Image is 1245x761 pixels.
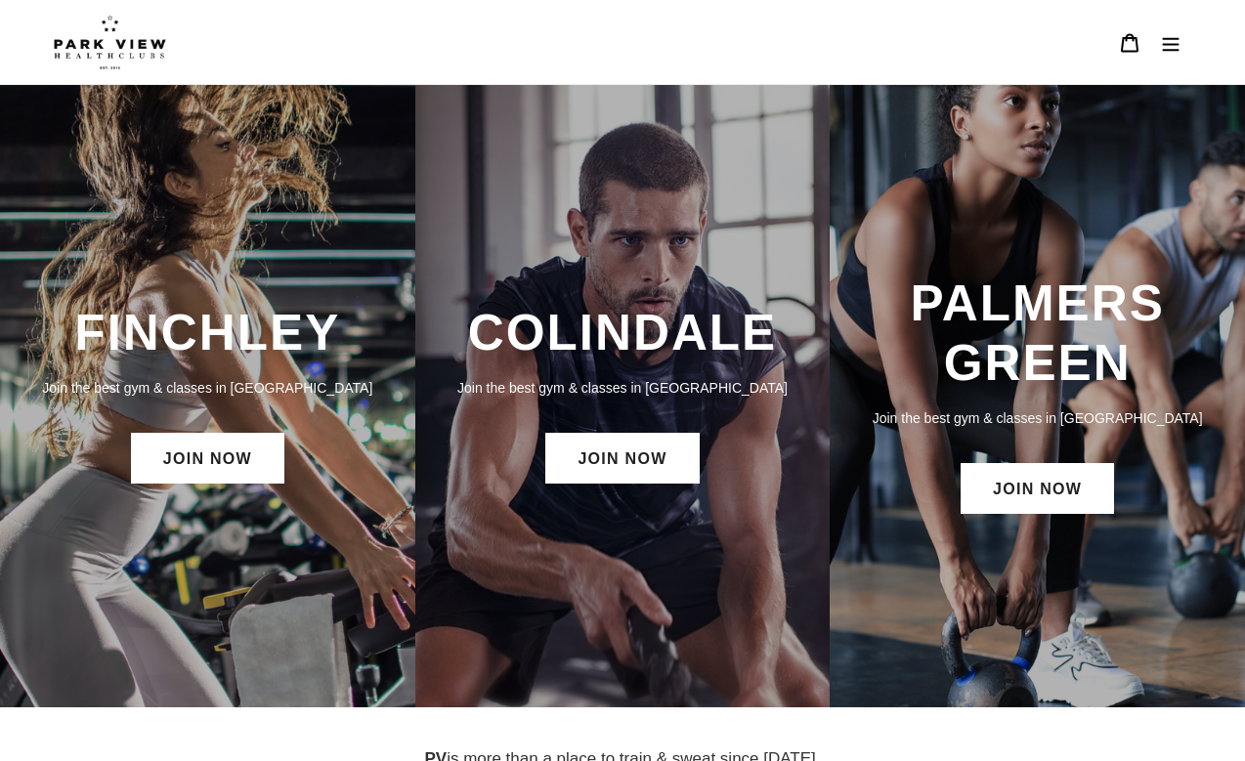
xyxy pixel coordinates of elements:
[435,377,811,399] p: Join the best gym & classes in [GEOGRAPHIC_DATA]
[20,303,396,362] h3: FINCHLEY
[849,274,1225,394] h3: PALMERS GREEN
[961,463,1114,514] a: JOIN NOW: Palmers Green Membership
[1150,21,1191,63] button: Menu
[54,15,166,69] img: Park view health clubs is a gym near you.
[131,433,284,484] a: JOIN NOW: Finchley Membership
[545,433,699,484] a: JOIN NOW: Colindale Membership
[20,377,396,399] p: Join the best gym & classes in [GEOGRAPHIC_DATA]
[849,407,1225,429] p: Join the best gym & classes in [GEOGRAPHIC_DATA]
[435,303,811,362] h3: COLINDALE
